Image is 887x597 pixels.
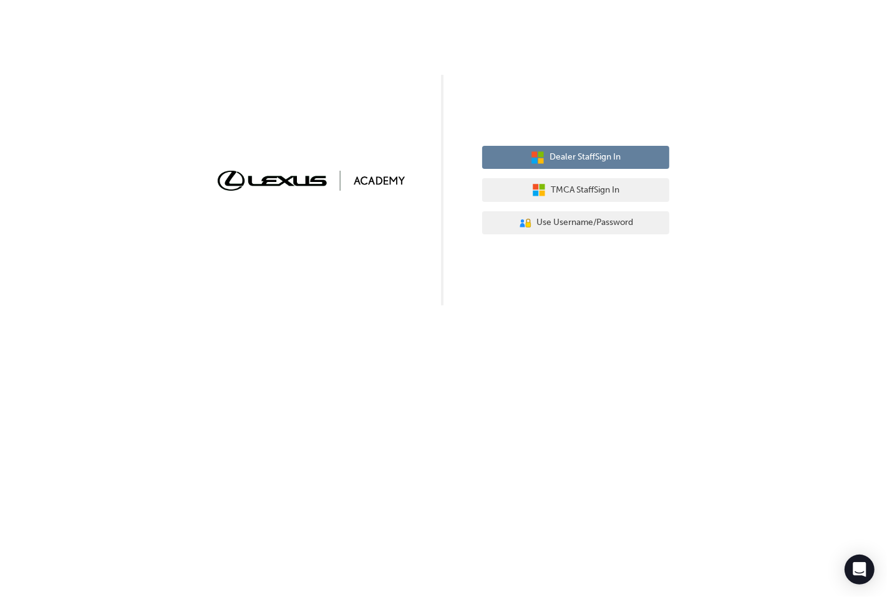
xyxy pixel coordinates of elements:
span: Dealer Staff Sign In [550,150,621,165]
img: Trak [218,171,405,190]
div: Open Intercom Messenger [845,555,875,585]
span: TMCA Staff Sign In [551,183,619,198]
button: TMCA StaffSign In [482,178,669,202]
button: Dealer StaffSign In [482,146,669,170]
button: Use Username/Password [482,211,669,235]
span: Use Username/Password [537,216,634,230]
